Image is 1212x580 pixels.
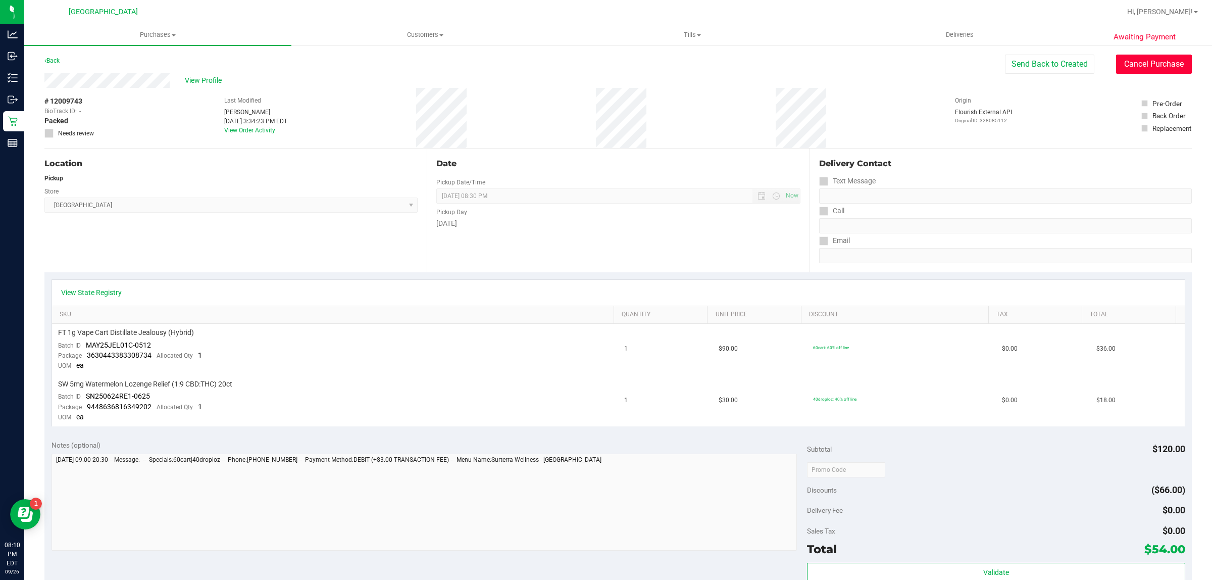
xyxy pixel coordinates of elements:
[52,441,100,449] span: Notes (optional)
[819,204,844,218] label: Call
[44,175,63,182] strong: Pickup
[1114,31,1176,43] span: Awaiting Payment
[44,96,82,107] span: # 12009743
[292,30,558,39] span: Customers
[224,96,261,105] label: Last Modified
[8,116,18,126] inline-svg: Retail
[955,108,1012,124] div: Flourish External API
[1090,311,1172,319] a: Total
[198,403,202,411] span: 1
[30,498,42,510] iframe: Resource center unread badge
[76,361,84,369] span: ea
[10,499,40,529] iframe: Resource center
[1163,525,1185,536] span: $0.00
[58,352,82,359] span: Package
[807,462,885,477] input: Promo Code
[58,414,71,421] span: UOM
[224,127,275,134] a: View Order Activity
[157,404,193,411] span: Allocated Qty
[291,24,559,45] a: Customers
[58,129,94,138] span: Needs review
[559,24,826,45] a: Tills
[24,30,291,39] span: Purchases
[436,158,800,170] div: Date
[86,341,151,349] span: MAY25JEL01C-0512
[1002,344,1018,354] span: $0.00
[819,233,850,248] label: Email
[44,116,68,126] span: Packed
[8,73,18,83] inline-svg: Inventory
[58,393,81,400] span: Batch ID
[807,481,837,499] span: Discounts
[8,94,18,105] inline-svg: Outbound
[58,362,71,369] span: UOM
[86,392,150,400] span: SN250624RE1-0625
[813,345,849,350] span: 60cart: 60% off line
[69,8,138,16] span: [GEOGRAPHIC_DATA]
[1116,55,1192,74] button: Cancel Purchase
[87,351,151,359] span: 3630443383308734
[76,413,84,421] span: ea
[1152,444,1185,454] span: $120.00
[819,188,1192,204] input: Format: (999) 999-9999
[719,396,738,405] span: $30.00
[624,344,628,354] span: 1
[1152,123,1191,133] div: Replacement
[826,24,1093,45] a: Deliveries
[44,187,59,196] label: Store
[807,542,837,556] span: Total
[1144,542,1185,556] span: $54.00
[1127,8,1193,16] span: Hi, [PERSON_NAME]!
[809,311,984,319] a: Discount
[5,568,20,575] p: 09/26
[1096,396,1116,405] span: $18.00
[807,527,835,535] span: Sales Tax
[436,208,467,217] label: Pickup Day
[716,311,797,319] a: Unit Price
[58,328,194,337] span: FT 1g Vape Cart Distillate Jealousy (Hybrid)
[819,218,1192,233] input: Format: (999) 999-9999
[436,218,800,229] div: [DATE]
[955,117,1012,124] p: Original ID: 328085112
[1005,55,1094,74] button: Send Back to Created
[1152,111,1186,121] div: Back Order
[622,311,703,319] a: Quantity
[955,96,971,105] label: Origin
[624,396,628,405] span: 1
[44,158,418,170] div: Location
[1151,485,1185,495] span: ($66.00)
[719,344,738,354] span: $90.00
[60,311,610,319] a: SKU
[807,506,843,514] span: Delivery Fee
[157,352,193,359] span: Allocated Qty
[932,30,987,39] span: Deliveries
[436,178,485,187] label: Pickup Date/Time
[5,541,20,568] p: 08:10 PM EDT
[996,311,1078,319] a: Tax
[79,107,81,116] span: -
[58,342,81,349] span: Batch ID
[807,445,832,453] span: Subtotal
[559,30,825,39] span: Tills
[983,568,1009,576] span: Validate
[224,117,287,126] div: [DATE] 3:34:23 PM EDT
[87,403,151,411] span: 9448636816349202
[44,57,60,64] a: Back
[185,75,225,86] span: View Profile
[819,158,1192,170] div: Delivery Contact
[224,108,287,117] div: [PERSON_NAME]
[58,404,82,411] span: Package
[61,287,122,298] a: View State Registry
[1096,344,1116,354] span: $36.00
[1002,396,1018,405] span: $0.00
[8,138,18,148] inline-svg: Reports
[813,397,856,402] span: 40droploz: 40% off line
[44,107,77,116] span: BioTrack ID:
[1152,99,1182,109] div: Pre-Order
[819,174,876,188] label: Text Message
[8,51,18,61] inline-svg: Inbound
[198,351,202,359] span: 1
[8,29,18,39] inline-svg: Analytics
[1163,505,1185,515] span: $0.00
